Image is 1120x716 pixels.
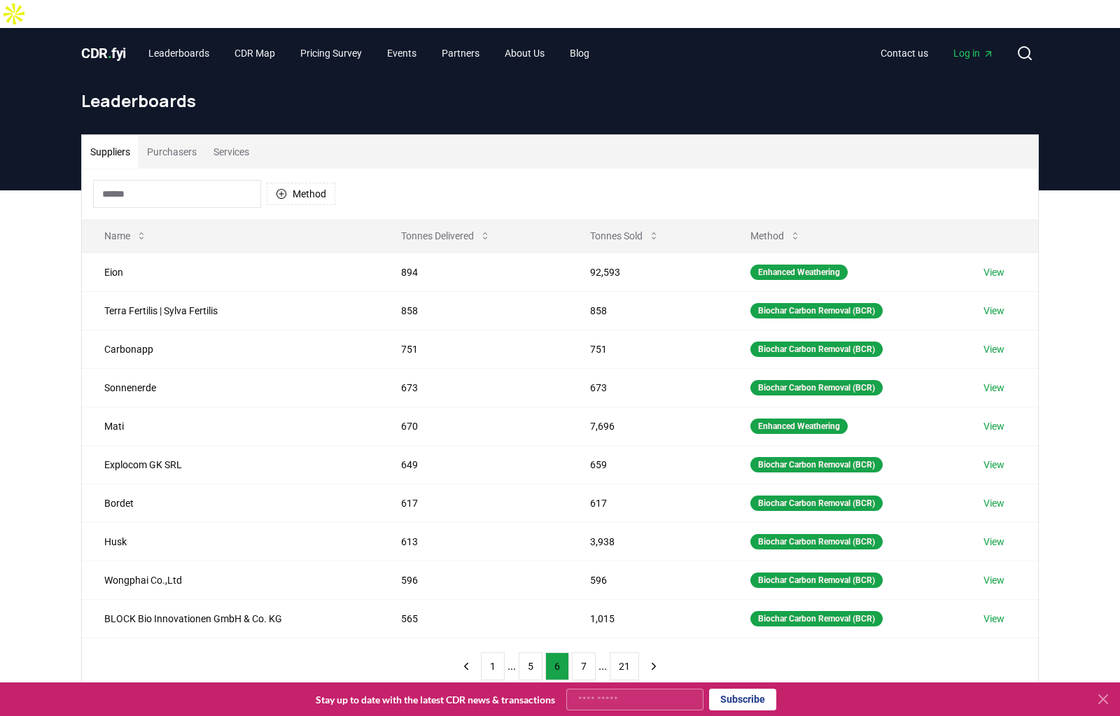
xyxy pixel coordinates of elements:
[568,445,728,484] td: 659
[545,652,569,680] button: 6
[568,407,728,445] td: 7,696
[430,41,491,66] a: Partners
[82,291,379,330] td: Terra Fertilis | Sylva Fertilis
[139,135,205,169] button: Purchasers
[568,368,728,407] td: 673
[379,599,568,638] td: 565
[493,41,556,66] a: About Us
[953,46,994,60] span: Log in
[568,330,728,368] td: 751
[82,522,379,561] td: Husk
[82,407,379,445] td: Mati
[642,652,666,680] button: next page
[750,496,883,511] div: Biochar Carbon Removal (BCR)
[507,658,516,675] li: ...
[568,484,728,522] td: 617
[82,330,379,368] td: Carbonapp
[983,612,1004,626] a: View
[82,445,379,484] td: Explocom GK SRL
[379,330,568,368] td: 751
[81,43,126,63] a: CDR.fyi
[82,135,139,169] button: Suppliers
[568,561,728,599] td: 596
[289,41,373,66] a: Pricing Survey
[137,41,601,66] nav: Main
[750,380,883,395] div: Biochar Carbon Removal (BCR)
[750,303,883,318] div: Biochar Carbon Removal (BCR)
[983,419,1004,433] a: View
[379,445,568,484] td: 649
[82,599,379,638] td: BLOCK Bio Innovationen GmbH & Co. KG
[379,291,568,330] td: 858
[739,222,812,250] button: Method
[379,368,568,407] td: 673
[942,41,1005,66] a: Log in
[81,45,126,62] span: CDR fyi
[519,652,542,680] button: 5
[750,419,848,434] div: Enhanced Weathering
[379,484,568,522] td: 617
[376,41,428,66] a: Events
[610,652,639,680] button: 21
[82,484,379,522] td: Bordet
[750,534,883,549] div: Biochar Carbon Removal (BCR)
[379,561,568,599] td: 596
[983,381,1004,395] a: View
[750,573,883,588] div: Biochar Carbon Removal (BCR)
[379,407,568,445] td: 670
[983,304,1004,318] a: View
[983,342,1004,356] a: View
[137,41,220,66] a: Leaderboards
[750,457,883,472] div: Biochar Carbon Removal (BCR)
[81,90,1039,112] h1: Leaderboards
[983,573,1004,587] a: View
[454,652,478,680] button: previous page
[983,458,1004,472] a: View
[750,611,883,626] div: Biochar Carbon Removal (BCR)
[598,658,607,675] li: ...
[82,561,379,599] td: Wongphai Co.,Ltd
[82,368,379,407] td: Sonnenerde
[983,535,1004,549] a: View
[869,41,1005,66] nav: Main
[559,41,601,66] a: Blog
[750,265,848,280] div: Enhanced Weathering
[223,41,286,66] a: CDR Map
[379,253,568,291] td: 894
[481,652,505,680] button: 1
[750,342,883,357] div: Biochar Carbon Removal (BCR)
[205,135,258,169] button: Services
[568,522,728,561] td: 3,938
[379,522,568,561] td: 613
[568,253,728,291] td: 92,593
[82,253,379,291] td: Eion
[108,45,112,62] span: .
[869,41,939,66] a: Contact us
[568,599,728,638] td: 1,015
[267,183,335,205] button: Method
[579,222,671,250] button: Tonnes Sold
[983,265,1004,279] a: View
[568,291,728,330] td: 858
[93,222,158,250] button: Name
[572,652,596,680] button: 7
[390,222,502,250] button: Tonnes Delivered
[983,496,1004,510] a: View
